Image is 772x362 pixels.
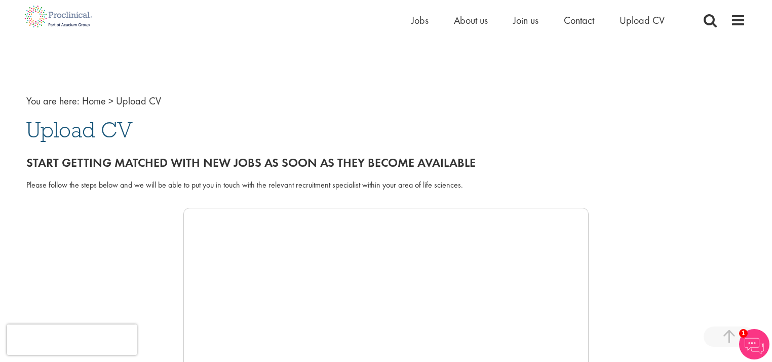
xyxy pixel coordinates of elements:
a: About us [454,14,488,27]
span: You are here: [26,94,80,107]
iframe: reCAPTCHA [7,324,137,355]
a: Join us [513,14,538,27]
span: 1 [739,329,748,338]
a: Contact [564,14,594,27]
a: Jobs [411,14,429,27]
span: Upload CV [116,94,161,107]
span: Upload CV [26,116,133,143]
span: > [108,94,113,107]
a: Upload CV [620,14,665,27]
h2: Start getting matched with new jobs as soon as they become available [26,156,746,169]
div: Please follow the steps below and we will be able to put you in touch with the relevant recruitme... [26,179,746,191]
a: breadcrumb link [82,94,106,107]
img: Chatbot [739,329,769,359]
